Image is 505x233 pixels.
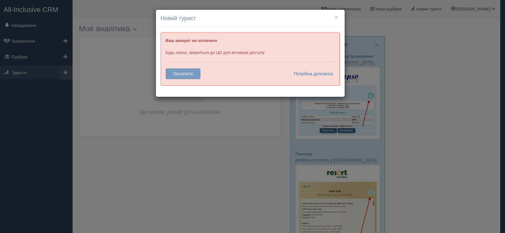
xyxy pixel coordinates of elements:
a: Потрібна допомога [290,68,333,79]
h4: Новий турист [161,15,340,23]
button: Оплатити [166,68,200,79]
b: Ваш аккаунт не оплачено [166,38,217,43]
button: × [334,14,338,20]
div: Будь ласка, зверніться до ЦО для активації доступу [161,32,340,86]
